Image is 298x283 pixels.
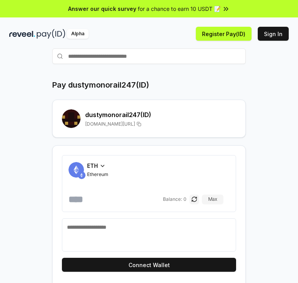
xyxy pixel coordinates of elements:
span: [DOMAIN_NAME][URL] [85,121,135,127]
span: Balance: [163,196,182,202]
span: for a chance to earn 10 USDT 📝 [138,5,221,13]
span: 0 [183,196,187,202]
img: reveel_dark [9,29,35,39]
h1: Pay dustymonorail247(ID) [52,79,149,90]
div: Alpha [67,29,89,39]
img: ETH.svg [78,171,86,179]
button: Connect Wallet [62,258,236,272]
span: Answer our quick survey [68,5,136,13]
img: pay_id [37,29,65,39]
h2: dustymonorail247 (ID) [85,110,236,119]
button: Max [202,195,223,204]
span: Ethereum [87,171,108,178]
span: ETH [87,162,98,170]
button: Register Pay(ID) [196,27,252,41]
button: Sign In [258,27,289,41]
